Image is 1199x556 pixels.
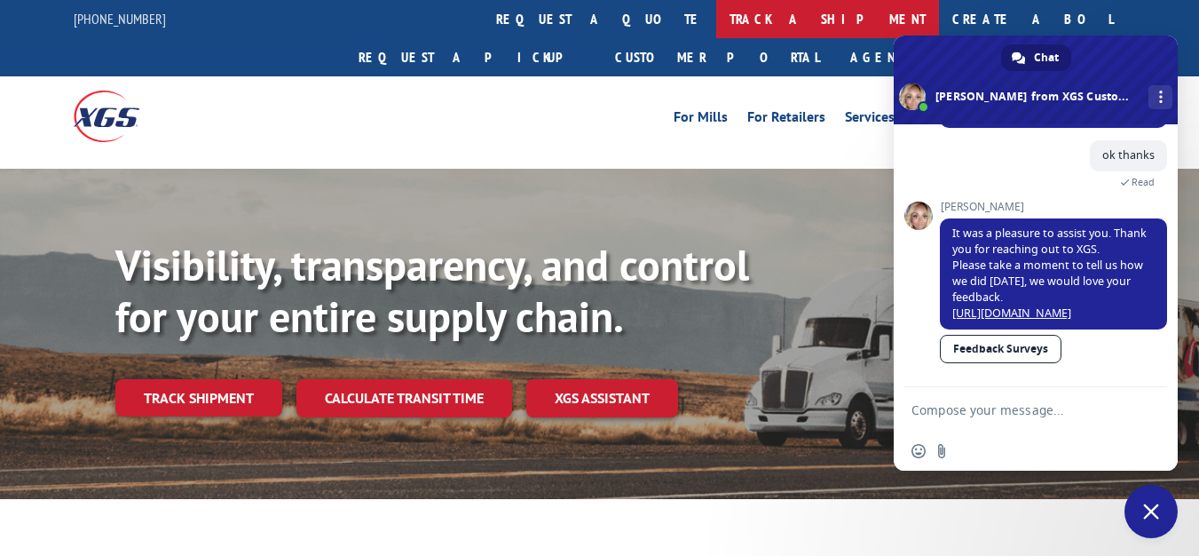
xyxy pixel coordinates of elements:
[911,444,926,458] span: Insert an emoji
[345,38,602,76] a: Request a pickup
[602,38,832,76] a: Customer Portal
[115,237,749,344] b: Visibility, transparency, and control for your entire supply chain.
[747,110,825,130] a: For Retailers
[1102,147,1155,163] span: ok thanks
[115,379,282,417] a: Track shipment
[674,110,728,130] a: For Mills
[845,110,895,130] a: Services
[952,306,1071,321] a: [URL][DOMAIN_NAME]
[832,38,919,76] a: Agent
[940,335,1061,363] a: Feedback Surveys
[1034,44,1059,71] span: Chat
[1148,85,1172,109] div: More channels
[935,444,949,458] span: Send a file
[74,10,166,28] a: [PHONE_NUMBER]
[296,379,512,417] a: Calculate transit time
[1001,44,1071,71] div: Chat
[526,379,678,417] a: XGS ASSISTANT
[1132,176,1155,188] span: Read
[1124,485,1178,538] div: Close chat
[940,201,1167,213] span: [PERSON_NAME]
[911,402,1121,418] textarea: Compose your message...
[952,226,1147,321] span: It was a pleasure to assist you. Thank you for reaching out to XGS. Please take a moment to tell ...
